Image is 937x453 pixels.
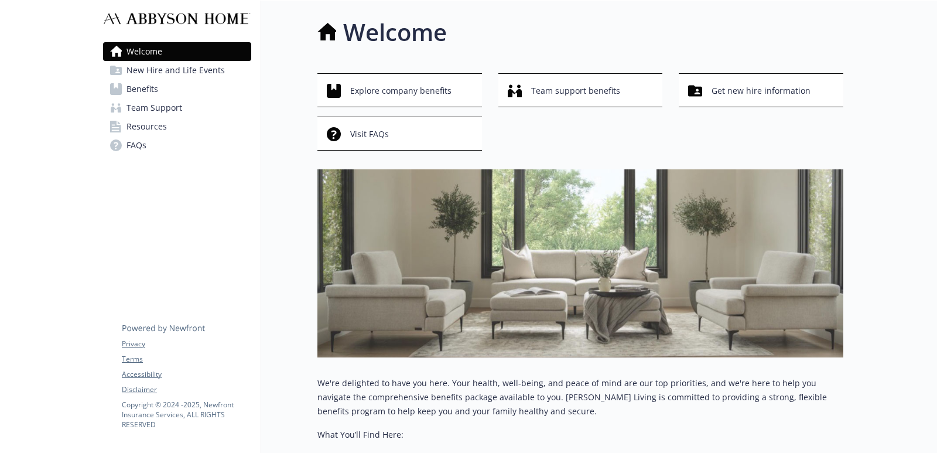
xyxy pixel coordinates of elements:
[103,61,251,80] a: New Hire and Life Events
[126,136,146,155] span: FAQs
[103,98,251,117] a: Team Support
[679,73,843,107] button: Get new hire information
[126,117,167,136] span: Resources
[126,61,225,80] span: New Hire and Life Events
[103,80,251,98] a: Benefits
[122,354,251,365] a: Terms
[103,42,251,61] a: Welcome
[317,376,843,418] p: We're delighted to have you here. Your health, well-being, and peace of mind are our top prioriti...
[122,384,251,395] a: Disclaimer
[350,123,389,145] span: Visit FAQs
[317,169,843,357] img: overview page banner
[103,117,251,136] a: Resources
[103,136,251,155] a: FAQs
[350,80,452,102] span: Explore company benefits
[343,15,447,50] h1: Welcome
[126,80,158,98] span: Benefits
[317,428,843,442] p: What You’ll Find Here:
[531,80,620,102] span: Team support benefits
[126,98,182,117] span: Team Support
[712,80,811,102] span: Get new hire information
[317,73,482,107] button: Explore company benefits
[498,73,663,107] button: Team support benefits
[126,42,162,61] span: Welcome
[122,339,251,349] a: Privacy
[317,117,482,151] button: Visit FAQs
[122,369,251,380] a: Accessibility
[122,400,251,430] p: Copyright © 2024 - 2025 , Newfront Insurance Services, ALL RIGHTS RESERVED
